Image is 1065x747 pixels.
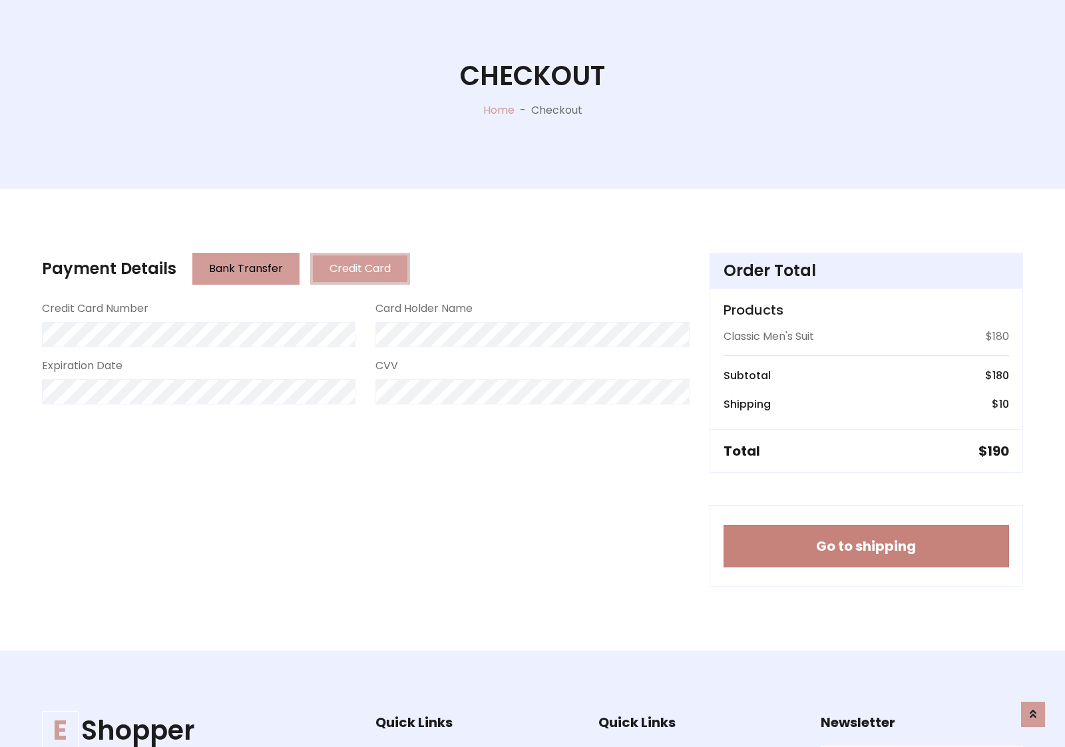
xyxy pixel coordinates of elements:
[724,261,1009,281] h4: Order Total
[531,102,582,118] p: Checkout
[310,253,410,285] button: Credit Card
[978,443,1009,459] h5: $
[515,102,531,118] p: -
[724,369,771,382] h6: Subtotal
[987,442,1009,460] span: 190
[985,369,1009,382] h6: $
[375,358,398,374] label: CVV
[42,714,333,746] h1: Shopper
[42,259,176,279] h4: Payment Details
[724,398,771,410] h6: Shipping
[724,525,1009,567] button: Go to shipping
[821,714,1023,730] h5: Newsletter
[724,329,814,345] p: Classic Men's Suit
[42,358,122,374] label: Expiration Date
[598,714,801,730] h5: Quick Links
[992,398,1009,410] h6: $
[483,102,515,118] a: Home
[192,253,300,285] button: Bank Transfer
[992,368,1009,383] span: 180
[375,301,473,317] label: Card Holder Name
[724,443,760,459] h5: Total
[42,714,333,746] a: EShopper
[42,301,148,317] label: Credit Card Number
[460,60,605,92] h1: Checkout
[999,396,1009,412] span: 10
[724,302,1009,318] h5: Products
[375,714,578,730] h5: Quick Links
[986,329,1009,345] p: $180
